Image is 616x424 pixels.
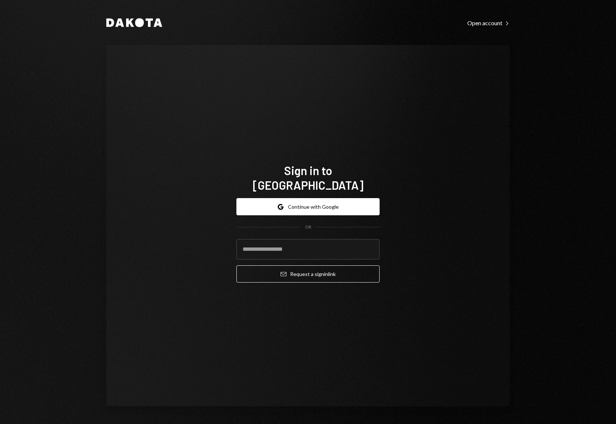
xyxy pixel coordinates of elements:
[236,265,380,283] button: Request a signinlink
[305,224,311,230] div: OR
[467,19,510,27] a: Open account
[236,163,380,192] h1: Sign in to [GEOGRAPHIC_DATA]
[236,198,380,215] button: Continue with Google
